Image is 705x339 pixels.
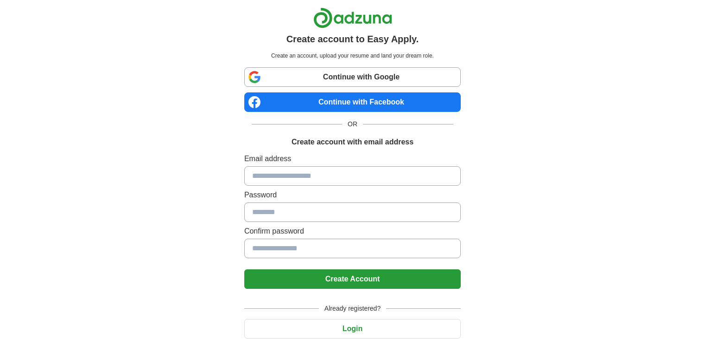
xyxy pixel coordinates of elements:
a: Continue with Facebook [244,92,461,112]
img: Adzuna logo [313,7,392,28]
label: Password [244,189,461,201]
p: Create an account, upload your resume and land your dream role. [246,52,459,60]
label: Email address [244,153,461,164]
span: Already registered? [319,304,386,313]
h1: Create account to Easy Apply. [286,32,419,46]
label: Confirm password [244,226,461,237]
button: Create Account [244,269,461,289]
a: Continue with Google [244,67,461,87]
span: OR [342,119,363,129]
h1: Create account with email address [292,137,413,148]
a: Login [244,325,461,332]
button: Login [244,319,461,339]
